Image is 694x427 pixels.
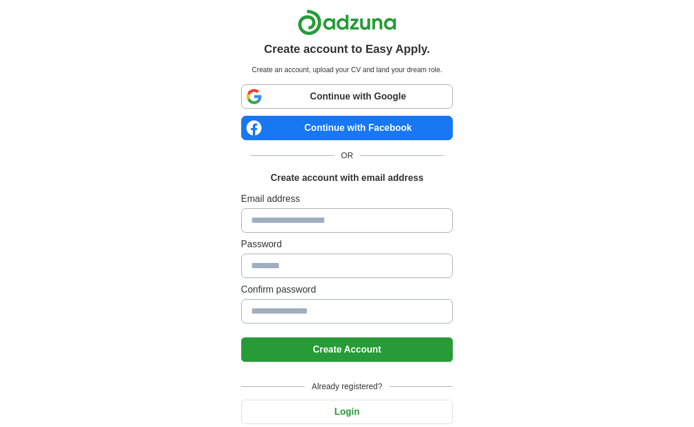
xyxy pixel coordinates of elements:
a: Continue with Google [241,84,453,109]
label: Password [241,237,453,251]
button: Create Account [241,337,453,362]
img: Adzuna logo [298,9,396,35]
a: Continue with Facebook [241,116,453,140]
span: OR [334,150,360,162]
span: Already registered? [305,380,389,393]
h1: Create account to Easy Apply. [264,40,430,58]
a: Login [241,407,453,417]
h1: Create account with email address [270,171,423,185]
button: Login [241,400,453,424]
label: Confirm password [241,283,453,297]
p: Create an account, upload your CV and land your dream role. [244,65,451,75]
label: Email address [241,192,453,206]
